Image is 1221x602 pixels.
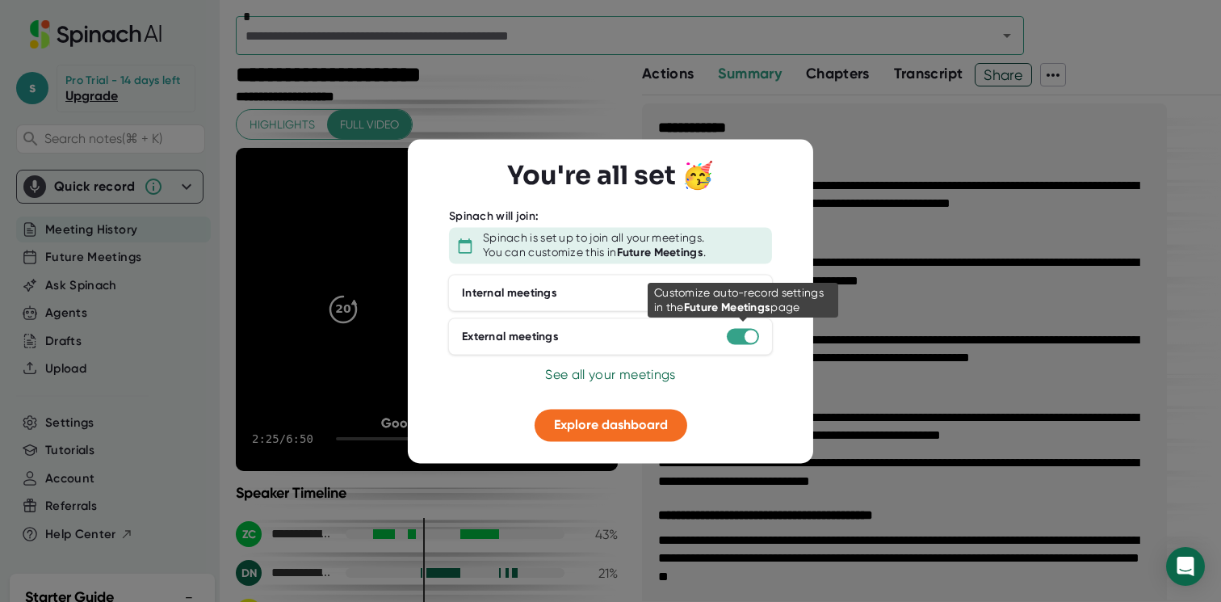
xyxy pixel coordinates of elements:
[545,368,675,383] span: See all your meetings
[617,246,704,259] b: Future Meetings
[507,160,714,191] h3: You're all set 🥳
[554,418,668,433] span: Explore dashboard
[462,286,557,301] div: Internal meetings
[483,246,706,260] div: You can customize this in .
[535,410,687,442] button: Explore dashboard
[449,209,539,224] div: Spinach will join:
[1166,547,1205,586] div: Open Intercom Messenger
[462,330,559,344] div: External meetings
[545,366,675,385] button: See all your meetings
[483,232,704,246] div: Spinach is set up to join all your meetings.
